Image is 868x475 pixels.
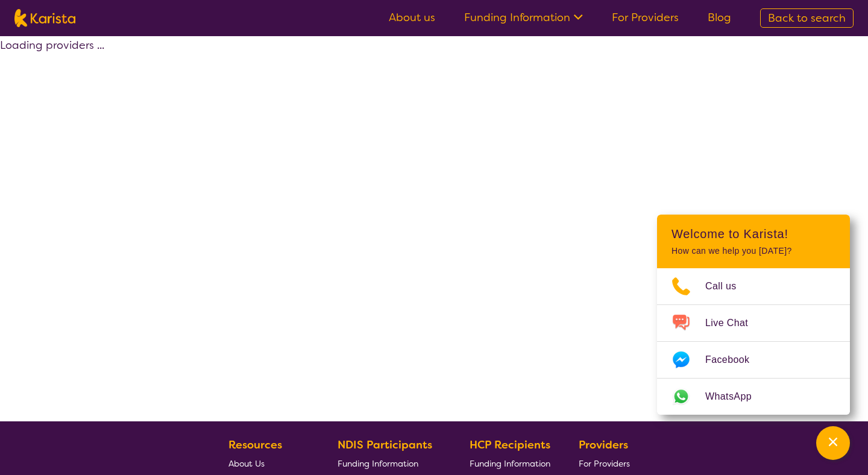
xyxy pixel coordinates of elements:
[705,314,763,332] span: Live Chat
[671,246,835,256] p: How can we help you [DATE]?
[338,438,432,452] b: NDIS Participants
[657,379,850,415] a: Web link opens in a new tab.
[338,454,441,473] a: Funding Information
[657,268,850,415] ul: Choose channel
[768,11,846,25] span: Back to search
[228,454,309,473] a: About Us
[612,10,679,25] a: For Providers
[705,277,751,295] span: Call us
[228,458,265,469] span: About Us
[708,10,731,25] a: Blog
[470,458,550,469] span: Funding Information
[470,438,550,452] b: HCP Recipients
[671,227,835,241] h2: Welcome to Karista!
[338,458,418,469] span: Funding Information
[579,458,630,469] span: For Providers
[579,454,635,473] a: For Providers
[705,351,764,369] span: Facebook
[760,8,854,28] a: Back to search
[816,426,850,460] button: Channel Menu
[389,10,435,25] a: About us
[464,10,583,25] a: Funding Information
[228,438,282,452] b: Resources
[657,215,850,415] div: Channel Menu
[579,438,628,452] b: Providers
[470,454,550,473] a: Funding Information
[14,9,75,27] img: Karista logo
[705,388,766,406] span: WhatsApp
